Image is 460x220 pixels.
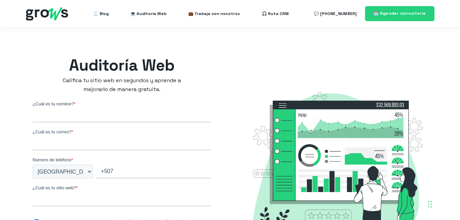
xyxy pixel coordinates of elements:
span: 🗓️ Agendar consultoría [374,11,426,16]
div: Arrastrar [428,194,432,215]
a: 🗓️ Agendar consultoría [365,6,434,21]
span: ¿Cuál es tu nombre? [33,101,74,106]
h2: Califica tu sitio web en segundos y aprende a mejorarlo de manera gratuita. [50,76,193,94]
a: 💬 [PHONE_NUMBER] [314,7,356,20]
iframe: Chat Widget [426,187,460,220]
a: 💻 Auditoría Web [130,7,166,20]
div: Widget de chat [426,187,460,220]
img: grows - hubspot [26,7,68,20]
a: 💼 Trabaja con nosotros [188,7,240,20]
h1: Auditoría Web [33,55,211,76]
span: ¿Cuál es tu sitio web? [33,185,76,190]
span: ¿Cuál es tu correo? [33,129,72,134]
span: Número de teléfono [33,157,72,162]
a: 🧾 Blog [93,7,109,20]
a: 🎧 Ruta CRM [262,7,289,20]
